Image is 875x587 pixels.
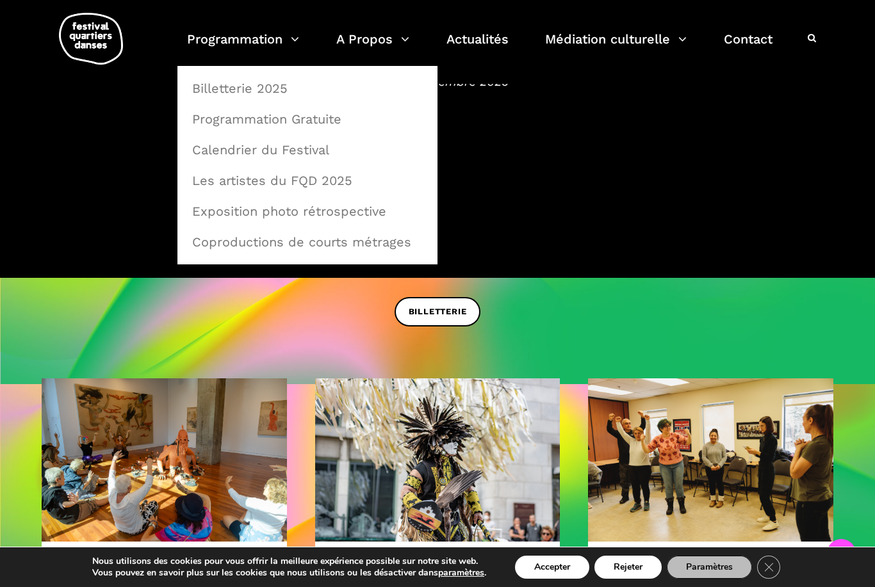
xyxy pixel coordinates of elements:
button: Paramètres [667,556,752,579]
button: Close GDPR Cookie Banner [757,556,780,579]
a: A Propos [336,28,409,66]
p: Vous pouvez en savoir plus sur les cookies que nous utilisons ou les désactiver dans . [92,567,486,579]
a: BILLETTERIE [395,297,481,326]
a: Contact [724,28,773,66]
button: paramètres [438,567,484,579]
p: Nous utilisons des cookies pour vous offrir la meilleure expérience possible sur notre site web. [92,556,486,567]
a: Actualités [446,28,509,66]
span: BILLETTERIE [409,305,467,319]
a: Calendrier du Festival [184,135,430,165]
a: Exposition photo rétrospective [184,197,430,226]
a: Coproductions de courts métrages [184,227,430,257]
a: Programmation Gratuite [184,104,430,134]
img: 20240905-9595 [42,378,287,542]
span: 4 au 14 septembre 2025 [40,72,835,92]
img: R Barbara Diabo 11 crédit Romain Lorraine (30) [315,378,560,542]
img: CARI, 8 mars 2023-209 [588,378,833,542]
a: Billetterie 2025 [184,74,430,103]
button: Accepter [515,556,589,579]
a: Programmation [187,28,299,66]
img: logo-fqd-med [59,13,123,65]
a: Les artistes du FQD 2025 [184,166,430,195]
button: Rejeter [594,556,662,579]
a: Médiation culturelle [545,28,687,66]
